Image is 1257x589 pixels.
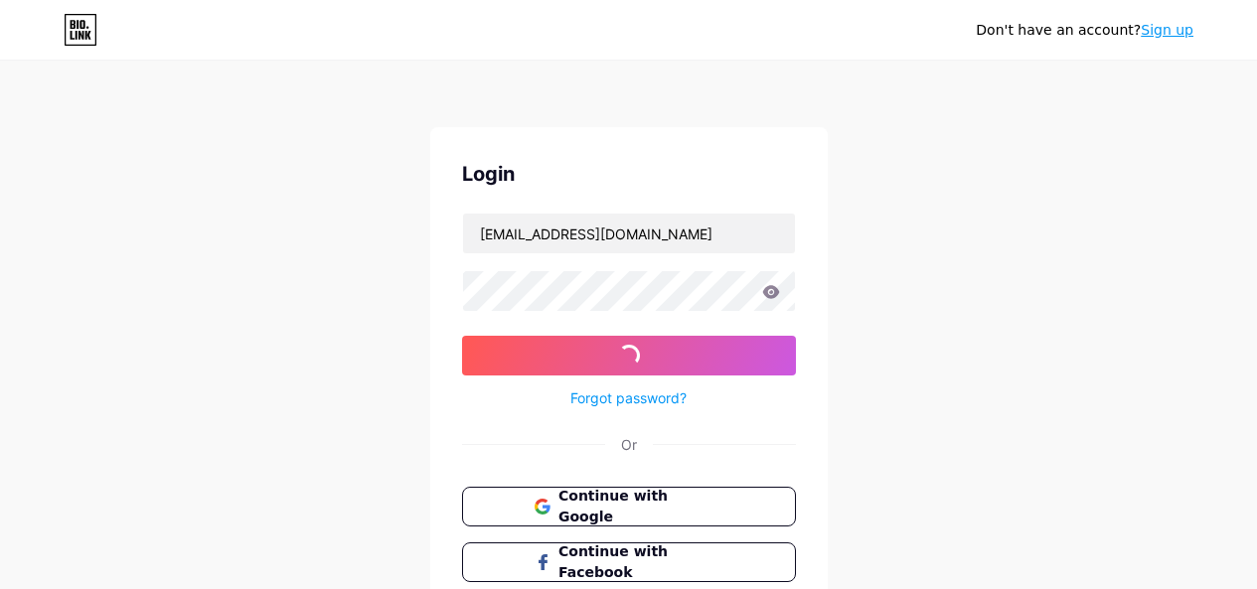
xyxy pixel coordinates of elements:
[976,20,1193,41] div: Don't have an account?
[558,541,722,583] span: Continue with Facebook
[558,486,722,527] span: Continue with Google
[1141,22,1193,38] a: Sign up
[462,487,796,526] button: Continue with Google
[462,159,796,189] div: Login
[463,214,795,253] input: Username
[462,542,796,582] button: Continue with Facebook
[570,387,687,408] a: Forgot password?
[621,434,637,455] div: Or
